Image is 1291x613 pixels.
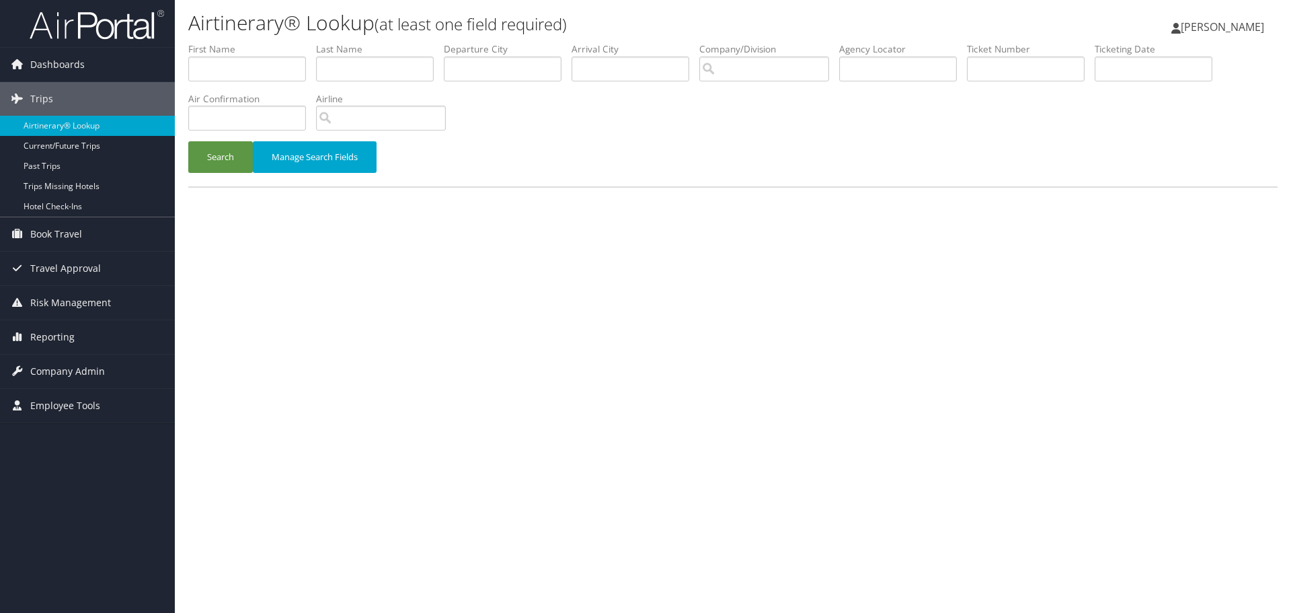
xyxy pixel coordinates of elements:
span: Employee Tools [30,389,100,423]
label: Airline [316,92,456,106]
button: Search [188,141,253,173]
a: [PERSON_NAME] [1171,7,1278,47]
label: Company/Division [699,42,839,56]
span: [PERSON_NAME] [1181,20,1264,34]
span: Company Admin [30,355,105,388]
label: Air Confirmation [188,92,316,106]
label: Last Name [316,42,444,56]
h1: Airtinerary® Lookup [188,9,914,37]
label: Ticketing Date [1095,42,1222,56]
button: Manage Search Fields [253,141,377,173]
img: airportal-logo.png [30,9,164,40]
span: Dashboards [30,48,85,81]
label: Ticket Number [967,42,1095,56]
span: Risk Management [30,286,111,320]
label: Agency Locator [839,42,967,56]
label: Departure City [444,42,572,56]
span: Reporting [30,320,75,354]
label: First Name [188,42,316,56]
span: Trips [30,82,53,116]
span: Book Travel [30,217,82,251]
span: Travel Approval [30,252,101,285]
small: (at least one field required) [375,13,567,35]
label: Arrival City [572,42,699,56]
